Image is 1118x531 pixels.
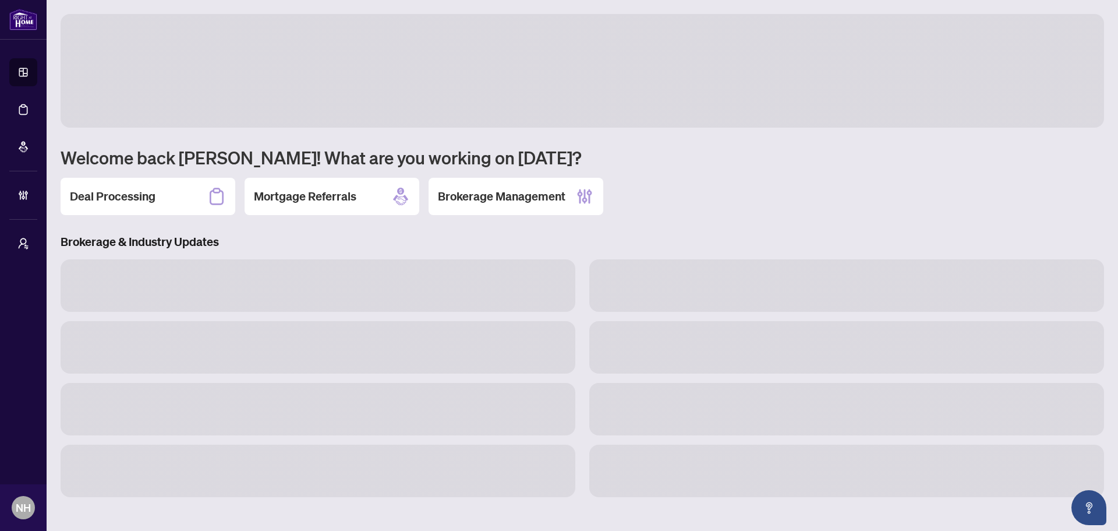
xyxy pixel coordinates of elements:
[16,500,31,516] span: NH
[61,146,1104,168] h1: Welcome back [PERSON_NAME]! What are you working on [DATE]?
[9,9,37,30] img: logo
[438,188,565,205] h2: Brokerage Management
[17,238,29,249] span: user-switch
[1071,490,1106,525] button: Open asap
[254,188,356,205] h2: Mortgage Referrals
[70,188,155,205] h2: Deal Processing
[61,234,1104,250] h3: Brokerage & Industry Updates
